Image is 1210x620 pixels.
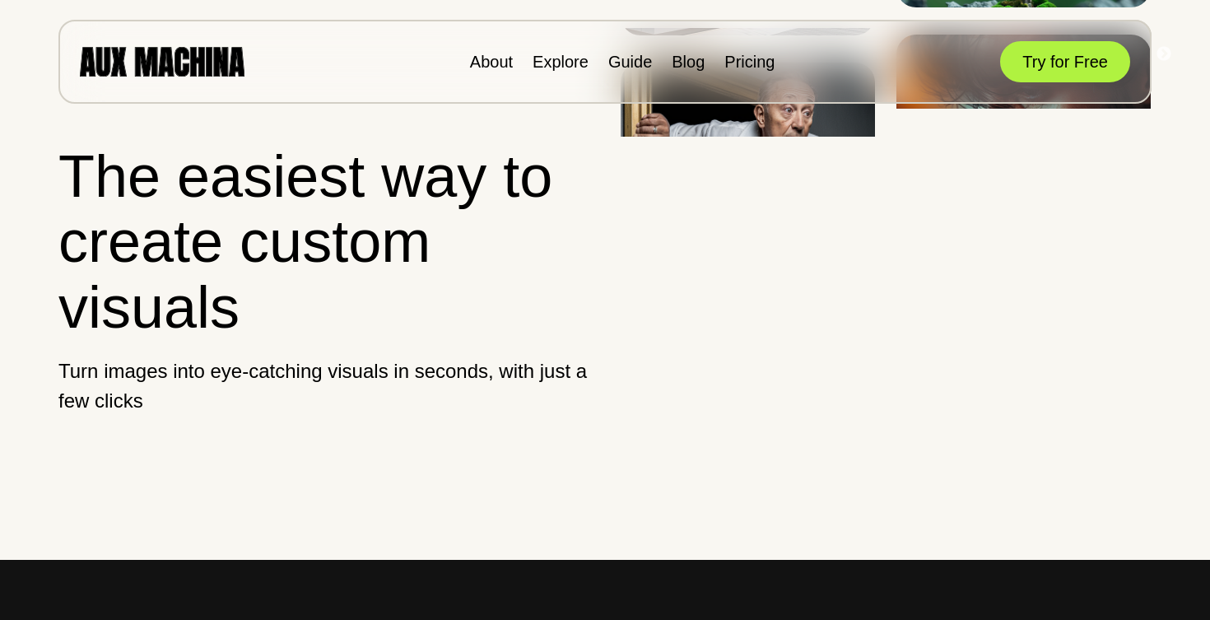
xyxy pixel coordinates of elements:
[724,53,775,71] a: Pricing
[58,357,591,416] p: Turn images into eye-catching visuals in seconds, with just a few clicks
[672,53,705,71] a: Blog
[58,144,591,340] h1: The easiest way to create custom visuals
[80,47,244,76] img: AUX MACHINA
[608,53,652,71] a: Guide
[1000,41,1130,82] button: Try for Free
[533,53,589,71] a: Explore
[470,53,513,71] a: About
